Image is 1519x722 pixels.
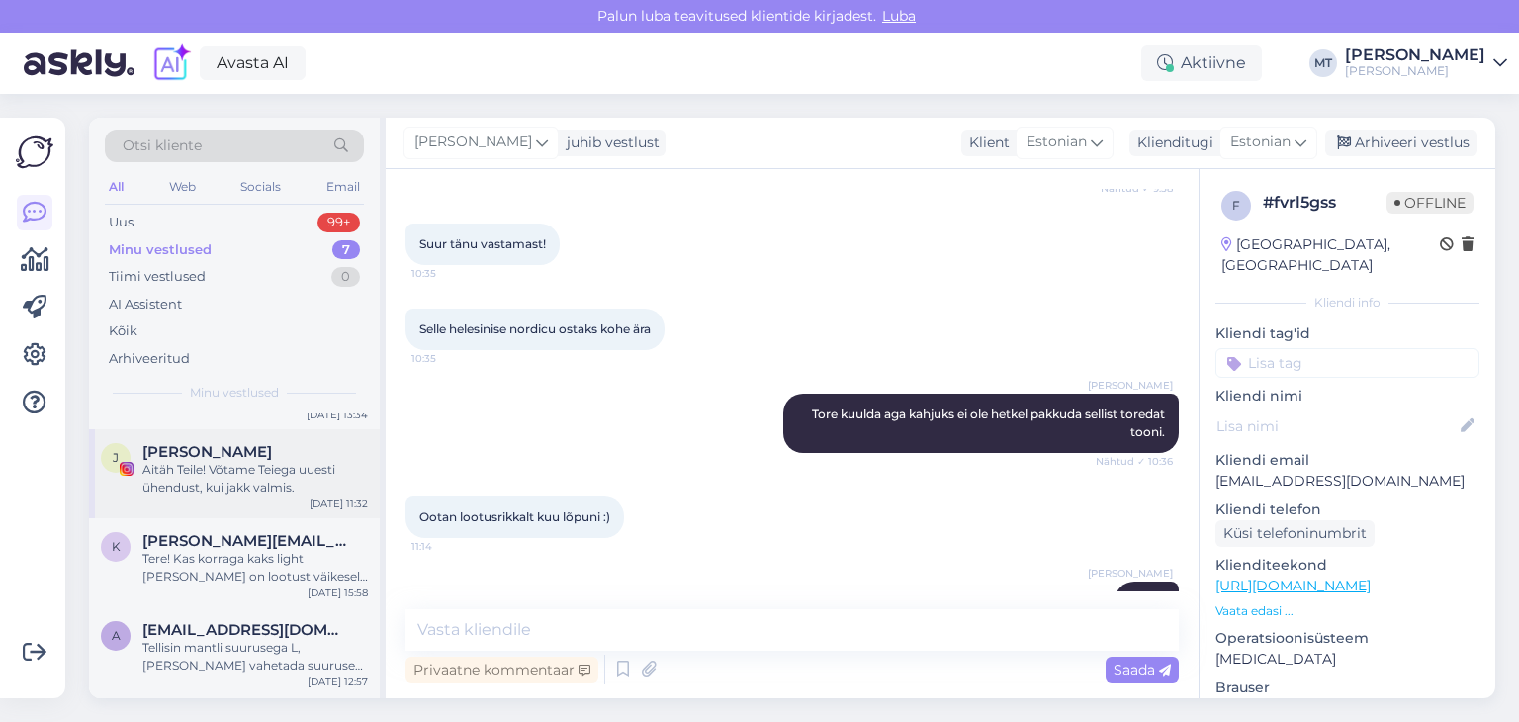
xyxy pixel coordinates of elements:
span: Minu vestlused [190,384,279,402]
div: Uus [109,213,134,232]
span: [PERSON_NAME] [1088,378,1173,393]
span: A [112,628,121,643]
p: Vaata edasi ... [1215,602,1479,620]
div: Kliendi info [1215,294,1479,312]
div: Tiimi vestlused [109,267,206,287]
p: [MEDICAL_DATA] [1215,649,1479,670]
p: Kliendi email [1215,450,1479,471]
span: Otsi kliente [123,135,202,156]
div: Klienditugi [1129,133,1213,153]
p: Kliendi tag'id [1215,323,1479,344]
span: 10:35 [411,351,486,366]
div: 0 [331,267,360,287]
span: Kilp.karin@gmail.com [142,532,348,550]
div: Aktiivne [1141,45,1262,81]
span: [PERSON_NAME] [1088,566,1173,581]
p: Klienditeekond [1215,555,1479,576]
div: # fvrl5gss [1263,191,1386,215]
span: Selle helesinise nordicu ostaks kohe ära [419,321,651,336]
div: Tere! Kas korraga kaks light [PERSON_NAME] on lootust väikesele soodustusele? Küsija suu pihta ju... [142,550,368,586]
span: 10:35 [411,266,486,281]
span: Saada [1114,661,1171,678]
span: Luba [876,7,922,25]
a: [URL][DOMAIN_NAME] [1215,577,1371,594]
div: Privaatne kommentaar [405,657,598,683]
div: [DATE] 15:58 [308,586,368,600]
div: [DATE] 11:32 [310,496,368,511]
div: 99+ [317,213,360,232]
div: Arhiveeritud [109,349,190,369]
span: Nähtud ✓ 10:36 [1096,454,1173,469]
span: Suur tänu vastamast! [419,236,546,251]
div: Arhiveeri vestlus [1325,130,1477,156]
div: Web [165,174,200,200]
p: Kliendi telefon [1215,499,1479,520]
div: MT [1309,49,1337,77]
span: Ootan lootusrikkalt kuu lõpuni :) [419,509,610,524]
span: K [112,539,121,554]
div: [PERSON_NAME] [1345,47,1485,63]
a: [PERSON_NAME][PERSON_NAME] [1345,47,1507,79]
div: juhib vestlust [559,133,660,153]
div: Klient [961,133,1010,153]
div: Minu vestlused [109,240,212,260]
div: Küsi telefoninumbrit [1215,520,1375,547]
span: Aivisirp@gmail.com [142,621,348,639]
div: 7 [332,240,360,260]
p: Operatsioonisüsteem [1215,628,1479,649]
img: explore-ai [150,43,192,84]
span: Joona Kalamägi [142,443,272,461]
span: 11:14 [411,539,486,554]
div: [PERSON_NAME] [1345,63,1485,79]
input: Lisa nimi [1216,415,1457,437]
span: Tore kuulda aga kahjuks ei ole hetkel pakkuda sellist toredat tooni. [812,406,1168,439]
span: f [1232,198,1240,213]
span: J [113,450,119,465]
span: Estonian [1027,132,1087,153]
a: Avasta AI [200,46,306,80]
span: Estonian [1230,132,1291,153]
input: Lisa tag [1215,348,1479,378]
span: Nähtud ✓ 9:58 [1099,181,1173,196]
div: Kõik [109,321,137,341]
span: Offline [1386,192,1474,214]
span: [PERSON_NAME] [414,132,532,153]
div: Email [322,174,364,200]
div: All [105,174,128,200]
div: [DATE] 12:57 [308,675,368,689]
div: Socials [236,174,285,200]
div: AI Assistent [109,295,182,315]
div: Aitäh Teile! Võtame Teiega uuesti ühendust, kui jakk valmis. [142,461,368,496]
div: [GEOGRAPHIC_DATA], [GEOGRAPHIC_DATA] [1221,234,1440,276]
img: Askly Logo [16,134,53,171]
div: [DATE] 13:34 [307,407,368,422]
p: [EMAIL_ADDRESS][DOMAIN_NAME] [1215,471,1479,492]
p: Kliendi nimi [1215,386,1479,406]
div: Tellisin mantli suurusega L, [PERSON_NAME] vahetada suuruse M vastu. Kas [PERSON_NAME] [PERSON_NA... [142,639,368,675]
p: Brauser [1215,677,1479,698]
